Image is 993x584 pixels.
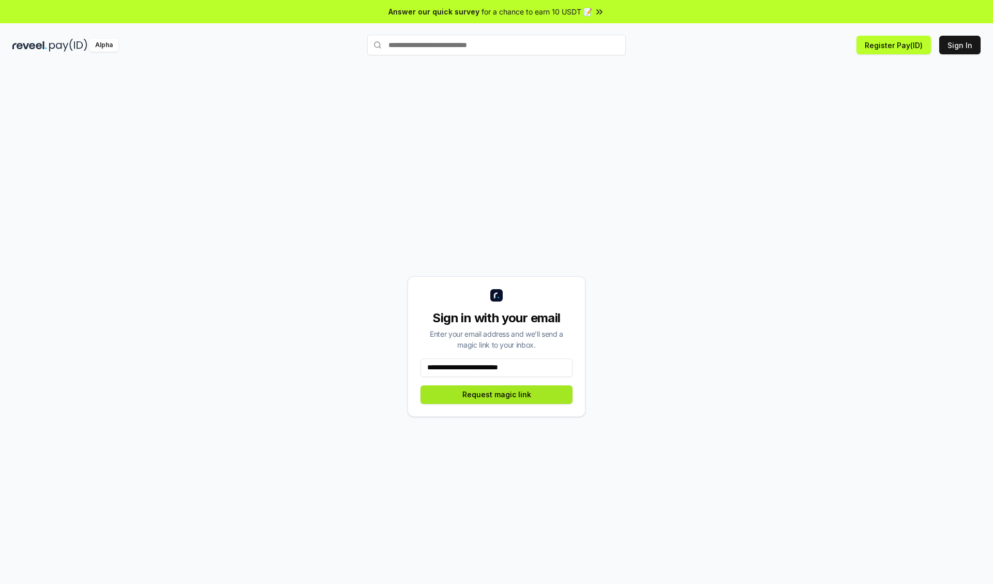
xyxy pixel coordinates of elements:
div: Sign in with your email [420,310,573,326]
button: Request magic link [420,385,573,404]
img: pay_id [49,39,87,52]
span: Answer our quick survey [388,6,479,17]
button: Sign In [939,36,981,54]
img: logo_small [490,289,503,302]
span: for a chance to earn 10 USDT 📝 [482,6,592,17]
div: Enter your email address and we’ll send a magic link to your inbox. [420,328,573,350]
img: reveel_dark [12,39,47,52]
button: Register Pay(ID) [856,36,931,54]
div: Alpha [89,39,118,52]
